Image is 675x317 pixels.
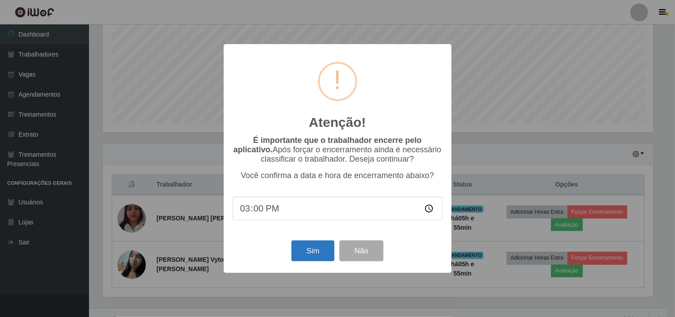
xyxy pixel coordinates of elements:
[291,240,335,261] button: Sim
[233,171,443,180] p: Você confirma a data e hora de encerramento abaixo?
[340,240,384,261] button: Não
[309,114,366,130] h2: Atenção!
[233,136,443,164] p: Após forçar o encerramento ainda é necessário classificar o trabalhador. Deseja continuar?
[234,136,422,154] b: É importante que o trabalhador encerre pelo aplicativo.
